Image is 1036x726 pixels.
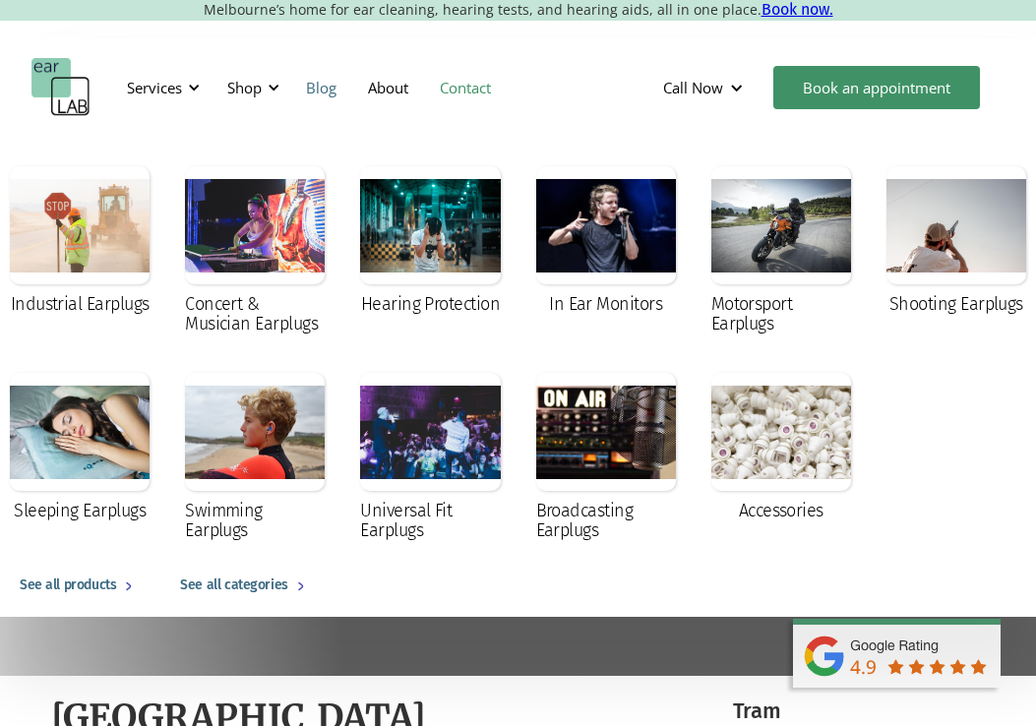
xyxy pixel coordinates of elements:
[185,294,325,333] div: Concert & Musician Earplugs
[127,78,182,97] div: Services
[20,574,116,597] div: See all products
[647,58,763,117] div: Call Now
[701,156,861,347] a: Motorsport Earplugs
[350,363,510,554] a: Universal Fit Earplugs
[180,574,287,597] div: See all categories
[215,58,285,117] div: Shop
[31,58,91,117] a: home
[526,156,686,328] a: In Ear Monitors
[14,501,146,520] div: Sleeping Earplugs
[11,294,150,314] div: Industrial Earplugs
[739,501,823,520] div: Accessories
[175,156,335,347] a: Concert & Musician Earplugs
[360,501,500,540] div: Universal Fit Earplugs
[227,78,262,97] div: Shop
[361,294,500,314] div: Hearing Protection
[160,554,332,617] a: See all categories
[773,66,980,109] a: Book an appointment
[663,78,723,97] div: Call Now
[290,59,352,116] a: Blog
[701,363,861,534] a: Accessories
[350,156,510,328] a: Hearing Protection
[889,294,1023,314] div: Shooting Earplugs
[352,59,424,116] a: About
[877,156,1036,328] a: Shooting Earplugs
[115,58,206,117] div: Services
[536,501,676,540] div: Broadcasting Earplugs
[526,363,686,554] a: Broadcasting Earplugs
[549,294,662,314] div: In Ear Monitors
[175,363,335,554] a: Swimming Earplugs
[185,501,325,540] div: Swimming Earplugs
[711,294,851,333] div: Motorsport Earplugs
[424,59,507,116] a: Contact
